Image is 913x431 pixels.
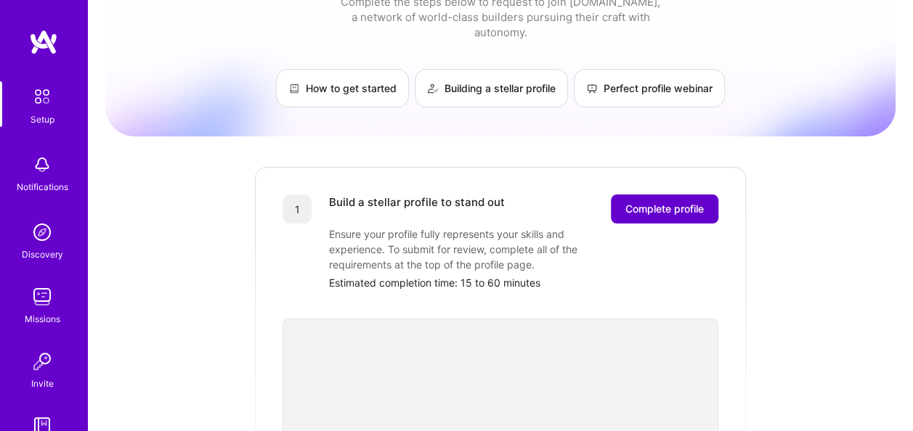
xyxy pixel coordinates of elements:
a: Building a stellar profile [415,69,568,107]
a: Perfect profile webinar [574,69,725,107]
div: 1 [283,194,312,223]
img: teamwork [28,282,57,311]
img: How to get started [288,83,300,94]
img: Building a stellar profile [427,83,439,94]
div: Ensure your profile fully represents your skills and experience. To submit for review, complete a... [329,226,620,272]
img: setup [27,81,57,112]
button: Complete profile [611,194,718,223]
div: Notifications [17,179,68,194]
span: Complete profile [625,202,704,216]
img: Perfect profile webinar [586,83,598,94]
div: Estimated completion time: 15 to 60 minutes [329,275,718,290]
img: logo [29,29,58,55]
div: Missions [25,311,60,327]
a: How to get started [276,69,409,107]
div: Build a stellar profile to stand out [329,194,505,223]
div: Setup [31,112,54,127]
div: Invite [31,376,54,391]
img: discovery [28,218,57,247]
img: bell [28,150,57,179]
img: Invite [28,347,57,376]
div: Discovery [22,247,63,262]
